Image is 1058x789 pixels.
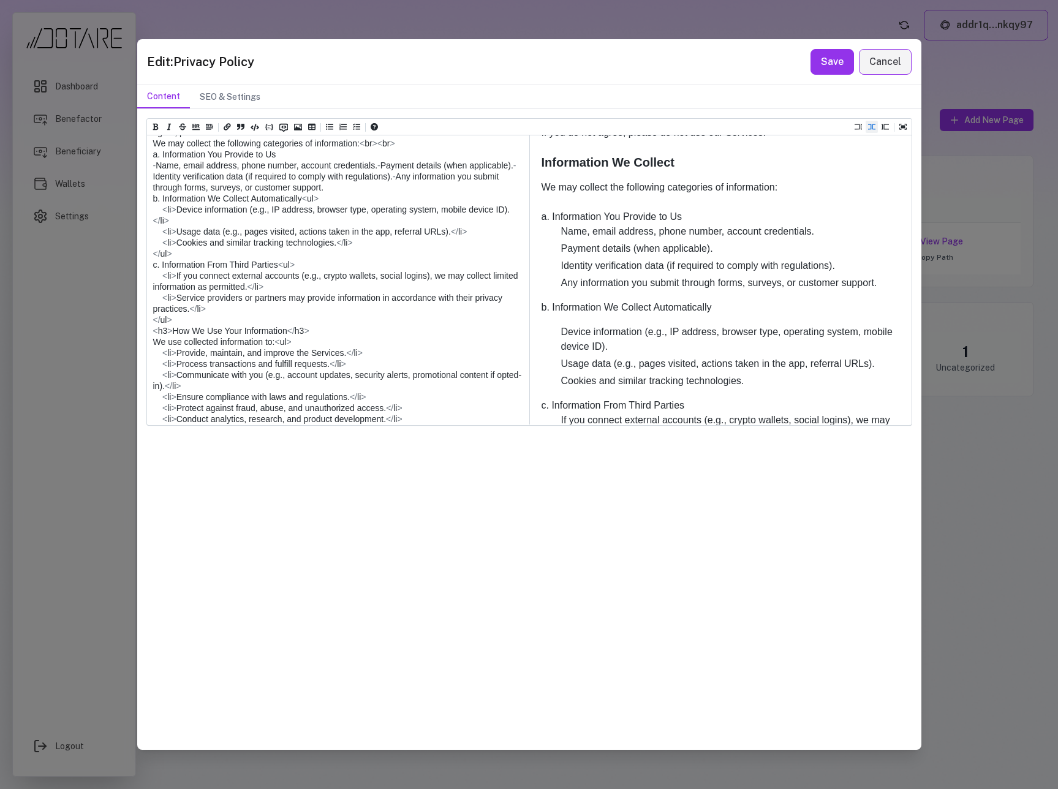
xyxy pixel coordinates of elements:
button: Add checked list (ctrl + shift + c) [350,121,363,133]
button: Save [811,49,854,75]
li: Payment details (when applicable). [561,241,899,256]
button: Cancel [859,49,912,75]
button: Insert comment (ctrl + /) [277,121,290,133]
li: Identity verification data (if required to comply with regulations). [561,259,899,273]
li: If you connect external accounts (e.g., crypto wallets, social logins), we may collect limited in... [561,413,899,442]
p: b. Information We Collect Automatically [542,300,899,315]
button: Add strikethrough text (ctrl + shift + x) [176,121,189,133]
button: Add table [306,121,318,133]
li: Usage data (e.g., pages visited, actions taken in the app, referral URLs). [561,357,899,371]
button: Add italic text (ctrl + i) [163,121,175,133]
li: Cookies and similar tracking technologies. [561,374,899,388]
h3: Information We Collect [542,155,899,170]
button: Insert HR (ctrl + h) [190,121,202,133]
button: Add a link (ctrl + l) [221,121,233,133]
li: Device information (e.g., IP address, browser type, operating system, mobile device ID). [561,325,899,354]
button: Insert title [203,121,216,133]
button: Open help [368,121,380,133]
button: Insert code (ctrl + j) [248,121,262,133]
button: Insert a quote (ctrl + q) [235,121,247,133]
button: Add ordered list (ctrl + shift + o) [337,121,349,133]
h2: Edit: Privacy Policy [147,53,254,70]
button: Toggle fullscreen (ctrl + 0) [897,121,909,133]
button: Insert Code Block (ctrl + shift + j) [263,121,276,133]
button: Preview code (ctrl + 9) [879,121,891,133]
button: Add image (ctrl + k) [292,121,304,133]
button: Edit code (ctrl + 7) [852,121,864,133]
button: SEO & Settings [190,85,270,108]
button: Add bold text (ctrl + b) [149,121,162,133]
button: Content [137,85,190,108]
button: Live code (ctrl + 8) [866,121,878,133]
button: Add unordered list (ctrl + shift + u) [323,121,336,133]
li: Any information you submit through forms, surveys, or customer support. [561,276,899,290]
li: Name, email address, phone number, account credentials. [561,224,899,239]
